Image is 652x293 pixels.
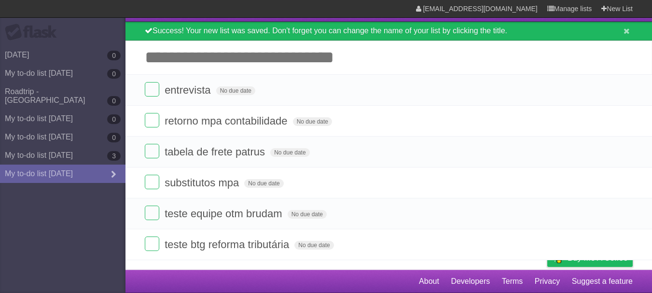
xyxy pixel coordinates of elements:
div: Flask [5,24,63,41]
span: No due date [293,117,332,126]
span: entrevista [165,84,213,96]
b: 0 [107,96,121,106]
span: substitutos mpa [165,177,241,189]
div: Success! Your new list was saved. Don't forget you can change the name of your list by clicking t... [125,22,652,41]
b: 0 [107,69,121,79]
label: Done [145,175,159,189]
span: No due date [294,241,333,250]
label: Done [145,237,159,251]
span: tabela de frete patrus [165,146,267,158]
a: Privacy [535,272,560,291]
label: Done [145,113,159,127]
b: 3 [107,151,121,161]
span: No due date [270,148,309,157]
span: Buy me a coffee [568,250,628,266]
span: retorno mpa contabilidade [165,115,290,127]
a: Developers [451,272,490,291]
b: 0 [107,133,121,142]
label: Done [145,206,159,220]
b: 0 [107,114,121,124]
a: Terms [502,272,523,291]
span: teste btg reforma tributária [165,238,291,251]
label: Done [145,82,159,97]
span: No due date [244,179,283,188]
a: Suggest a feature [572,272,633,291]
span: No due date [288,210,327,219]
a: About [419,272,439,291]
label: Done [145,144,159,158]
span: teste equipe otm brudam [165,208,284,220]
b: 0 [107,51,121,60]
span: No due date [216,86,255,95]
